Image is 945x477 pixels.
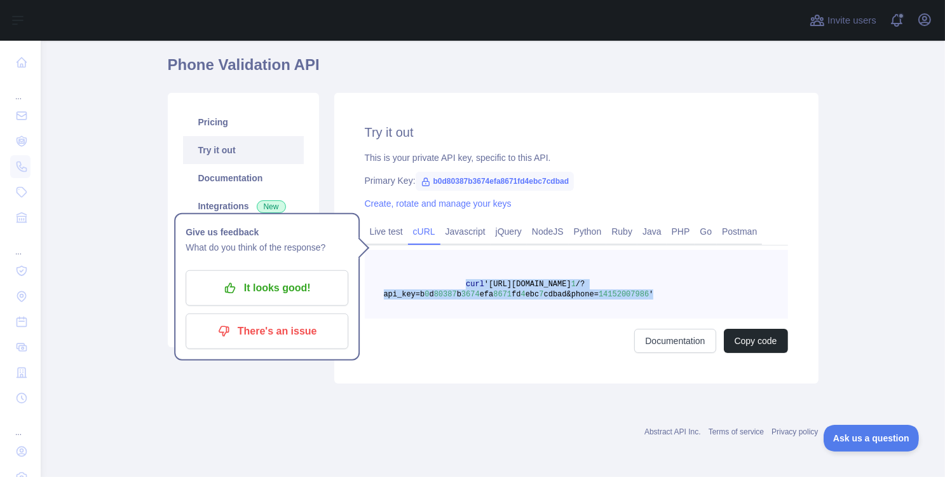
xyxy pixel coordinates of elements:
[493,290,512,299] span: 8671
[430,290,434,299] span: d
[186,240,348,255] p: What do you think of the response?
[606,221,637,242] a: Ruby
[440,221,491,242] a: Javascript
[527,221,569,242] a: NodeJS
[168,55,819,85] h1: Phone Validation API
[434,290,457,299] span: 80387
[667,221,695,242] a: PHP
[408,221,440,242] a: cURL
[365,198,512,209] a: Create, rotate and manage your keys
[569,221,607,242] a: Python
[521,290,526,299] span: 4
[634,329,716,353] a: Documentation
[183,108,304,136] a: Pricing
[425,290,429,299] span: 0
[186,225,348,240] h1: Give us feedback
[480,290,494,299] span: efa
[695,221,717,242] a: Go
[10,232,31,257] div: ...
[183,192,304,220] a: Integrations New
[599,290,649,299] span: 14152007986
[365,123,788,141] h2: Try it out
[526,290,540,299] span: ebc
[637,221,667,242] a: Java
[461,290,480,299] span: 3674
[186,314,348,349] button: There's an issue
[807,10,879,31] button: Invite users
[484,280,571,289] span: '[URL][DOMAIN_NAME]
[717,221,762,242] a: Postman
[709,427,764,436] a: Terms of service
[416,172,574,191] span: b0d80387b3674efa8671fd4ebc7cdbad
[183,164,304,192] a: Documentation
[571,280,576,289] span: 1
[183,136,304,164] a: Try it out
[772,427,818,436] a: Privacy policy
[365,151,788,164] div: This is your private API key, specific to this API.
[724,329,788,353] button: Copy code
[10,76,31,102] div: ...
[827,13,876,28] span: Invite users
[644,427,701,436] a: Abstract API Inc.
[457,290,461,299] span: b
[649,290,653,299] span: '
[824,425,920,452] iframe: Toggle Customer Support
[195,321,339,342] p: There's an issue
[10,412,31,438] div: ...
[186,270,348,306] button: It looks good!
[544,290,599,299] span: cdbad&phone=
[539,290,543,299] span: 7
[257,200,286,213] span: New
[365,174,788,187] div: Primary Key:
[466,280,484,289] span: curl
[491,221,527,242] a: jQuery
[195,277,339,299] p: It looks good!
[365,221,408,242] a: Live test
[512,290,520,299] span: fd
